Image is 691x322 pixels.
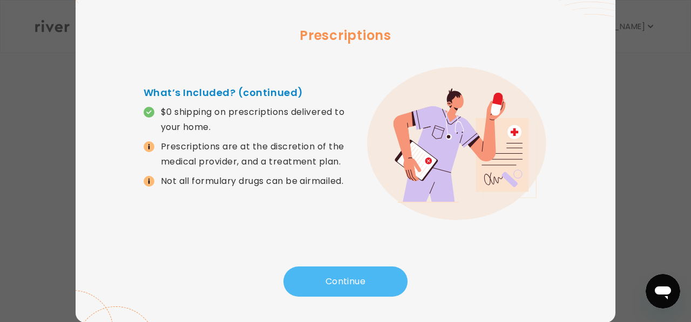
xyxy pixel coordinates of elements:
img: error graphic [367,67,547,220]
p: Prescriptions are at the discretion of the medical provider, and a treatment plan. [161,139,345,169]
iframe: Button to launch messaging window [646,274,680,309]
button: Continue [283,266,408,297]
p: Not all formulary drugs can be airmailed. [161,174,344,189]
h3: Prescriptions [93,26,598,45]
h4: What’s Included? (continued) [144,85,345,100]
p: $0 shipping on prescriptions delivered to your home. [161,105,345,135]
